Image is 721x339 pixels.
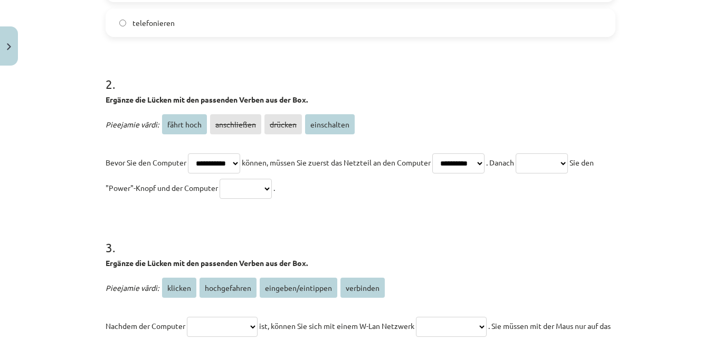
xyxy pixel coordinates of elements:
[106,283,159,292] span: Pieejamie vārdi:
[340,278,385,298] span: verbinden
[106,222,615,254] h1: 3 .
[210,114,261,134] span: anschließen
[200,278,257,298] span: hochgefahren
[486,158,514,167] span: . Danach
[106,258,308,268] strong: Ergänze die Lücken mit den passenden Verben aus der Box.
[305,114,355,134] span: einschalten
[273,183,275,193] span: .
[132,17,175,29] span: telefonieren
[162,114,207,134] span: fährt hoch
[259,321,414,331] span: ist, können Sie sich mit einem W-Lan Netzwerk
[264,114,302,134] span: drücken
[119,20,126,26] input: telefonieren
[242,158,431,167] span: können, müssen Sie zuerst das Netzteil an den Computer
[106,120,159,129] span: Pieejamie vārdi:
[106,95,308,104] strong: Ergänze die Lücken mit den passenden Verben aus der Box.
[260,278,337,298] span: eingeben/eintippen
[106,321,185,331] span: Nachdem der Computer
[106,58,615,91] h1: 2 .
[106,158,186,167] span: Bevor Sie den Computer
[7,43,11,50] img: icon-close-lesson-0947bae3869378f0d4975bcd49f059093ad1ed9edebbc8119c70593378902aed.svg
[162,278,196,298] span: klicken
